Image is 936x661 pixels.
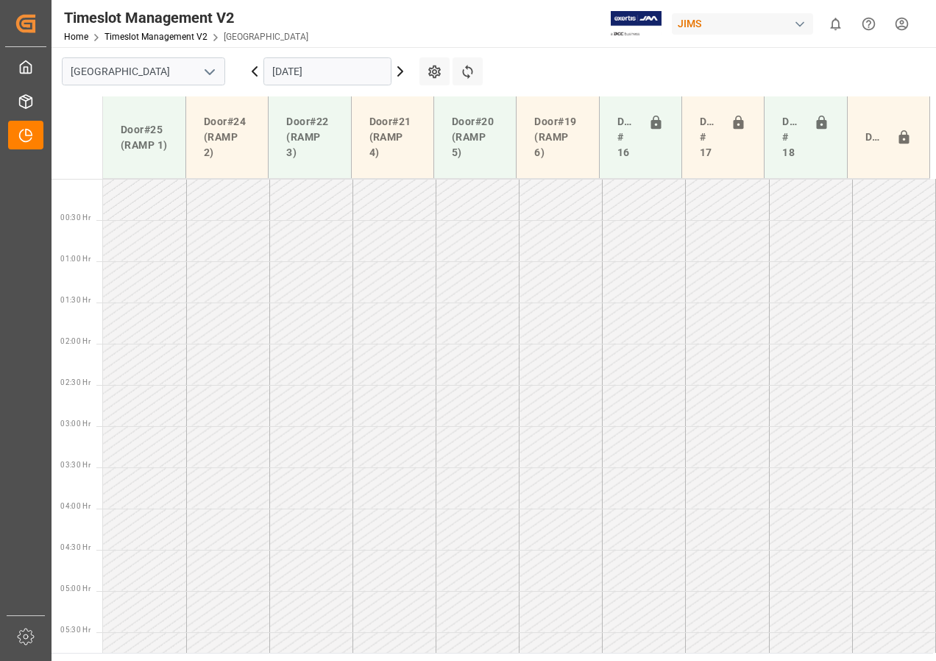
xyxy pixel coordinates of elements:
span: 01:30 Hr [60,296,91,304]
input: DD-MM-YYYY [263,57,391,85]
div: Timeslot Management V2 [64,7,308,29]
span: 04:00 Hr [60,502,91,510]
a: Home [64,32,88,42]
div: Door#22 (RAMP 3) [280,108,338,166]
div: Doors # 16 [611,108,642,166]
span: 00:30 Hr [60,213,91,222]
div: Door#24 (RAMP 2) [198,108,256,166]
div: Doors # 17 [694,108,725,166]
div: Door#21 (RAMP 4) [364,108,422,166]
div: Door#23 [859,124,890,152]
div: JIMS [672,13,813,35]
div: Doors # 18 [776,108,807,166]
input: Type to search/select [62,57,225,85]
button: Help Center [852,7,885,40]
button: open menu [198,60,220,83]
span: 04:30 Hr [60,543,91,551]
img: Exertis%20JAM%20-%20Email%20Logo.jpg_1722504956.jpg [611,11,662,37]
span: 05:00 Hr [60,584,91,593]
button: show 0 new notifications [819,7,852,40]
a: Timeslot Management V2 [104,32,208,42]
span: 03:00 Hr [60,420,91,428]
button: JIMS [672,10,819,38]
span: 03:30 Hr [60,461,91,469]
span: 01:00 Hr [60,255,91,263]
div: Door#19 (RAMP 6) [528,108,586,166]
div: Door#25 (RAMP 1) [115,116,174,159]
div: Door#20 (RAMP 5) [446,108,504,166]
span: 02:00 Hr [60,337,91,345]
span: 05:30 Hr [60,626,91,634]
span: 02:30 Hr [60,378,91,386]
